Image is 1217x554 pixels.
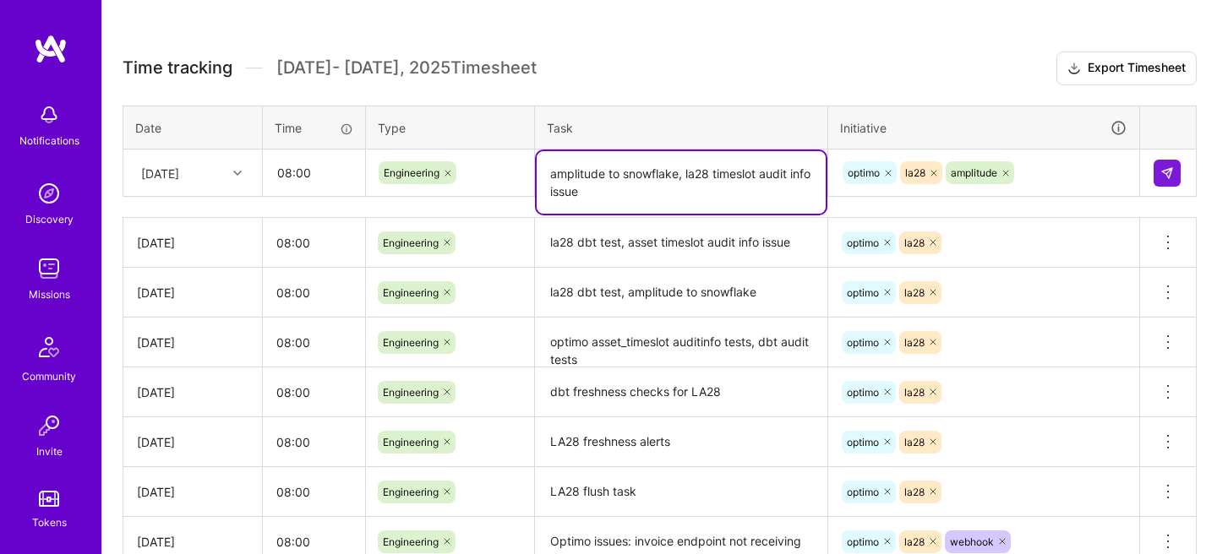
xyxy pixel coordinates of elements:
[951,166,997,179] span: amplitude
[383,286,439,299] span: Engineering
[840,118,1127,138] div: Initiative
[904,436,925,448] span: la28
[847,436,879,448] span: optimo
[847,486,879,498] span: optimo
[904,535,925,548] span: la28
[123,57,232,79] span: Time tracking
[537,269,826,316] textarea: la28 dbt test, amplitude to snowflake
[25,210,74,228] div: Discovery
[383,486,439,498] span: Engineering
[263,220,365,265] input: HH:MM
[1154,160,1182,187] div: null
[904,286,925,299] span: la28
[905,166,925,179] span: la28
[29,285,70,303] div: Missions
[847,336,879,349] span: optimo
[264,150,364,195] input: HH:MM
[137,334,248,351] div: [DATE]
[537,369,826,415] textarea: dbt freshness checks for LA28
[848,166,880,179] span: optimo
[263,470,365,514] input: HH:MM
[141,164,179,182] div: [DATE]
[32,409,66,443] img: Invite
[904,486,925,498] span: la28
[950,535,994,548] span: webhook
[32,513,67,531] div: Tokens
[137,234,248,252] div: [DATE]
[34,34,68,64] img: logo
[36,443,63,460] div: Invite
[847,386,879,399] span: optimo
[383,535,439,548] span: Engineering
[137,383,248,401] div: [DATE]
[263,270,365,315] input: HH:MM
[847,286,879,299] span: optimo
[904,236,925,249] span: la28
[535,106,828,149] th: Task
[383,336,439,349] span: Engineering
[366,106,535,149] th: Type
[904,336,925,349] span: la28
[1067,60,1081,78] i: icon Download
[383,386,439,399] span: Engineering
[137,433,248,451] div: [DATE]
[19,132,79,149] div: Notifications
[32,98,66,132] img: bell
[233,169,242,177] i: icon Chevron
[537,469,826,515] textarea: LA28 flush task
[39,491,59,507] img: tokens
[383,236,439,249] span: Engineering
[32,177,66,210] img: discovery
[263,320,365,365] input: HH:MM
[263,420,365,464] input: HH:MM
[847,535,879,548] span: optimo
[537,419,826,465] textarea: LA28 freshness alerts
[383,436,439,448] span: Engineering
[263,370,365,415] input: HH:MM
[137,533,248,551] div: [DATE]
[537,319,826,366] textarea: optimo asset_timeslot auditinfo tests, dbt audit tests
[276,57,537,79] span: [DATE] - [DATE] , 2025 Timesheet
[1160,166,1174,180] img: Submit
[847,236,879,249] span: optimo
[22,367,76,385] div: Community
[32,252,66,285] img: teamwork
[1056,52,1197,85] button: Export Timesheet
[537,151,826,214] textarea: amplitude to snowflake, la28 timeslot audit info issue
[904,386,925,399] span: la28
[137,483,248,501] div: [DATE]
[275,119,353,137] div: Time
[137,284,248,301] div: [DATE]
[29,327,69,367] img: Community
[123,106,263,149] th: Date
[537,220,826,266] textarea: la28 dbt test, asset timeslot audit info issue
[384,166,439,179] span: Engineering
